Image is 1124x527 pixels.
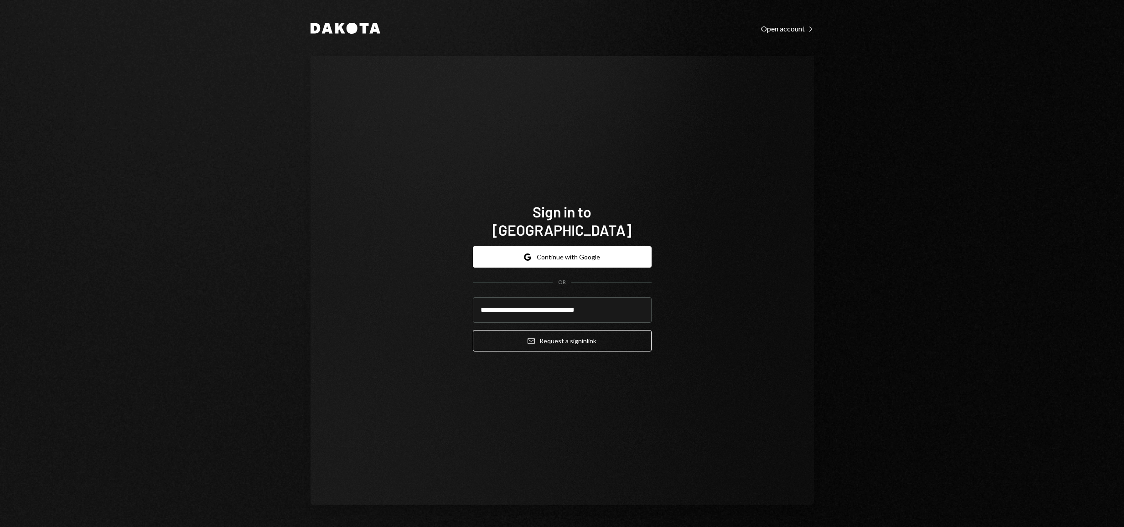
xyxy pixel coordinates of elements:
[473,330,652,351] button: Request a signinlink
[473,202,652,239] h1: Sign in to [GEOGRAPHIC_DATA]
[473,246,652,268] button: Continue with Google
[761,23,814,33] a: Open account
[558,279,566,286] div: OR
[761,24,814,33] div: Open account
